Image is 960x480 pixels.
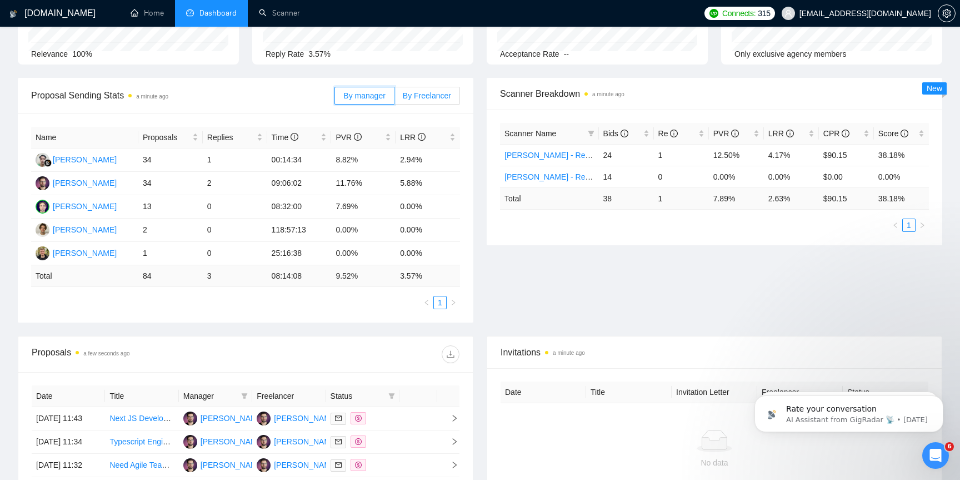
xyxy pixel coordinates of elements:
span: 100% [72,50,92,58]
div: [PERSON_NAME] [53,247,117,259]
th: Title [586,382,672,403]
span: Relevance [31,50,68,58]
a: IS[PERSON_NAME] [257,460,338,469]
span: info-circle [418,133,426,141]
div: Proposals [32,345,246,363]
img: IS [36,176,49,190]
span: filter [241,393,248,399]
th: Proposals [138,127,203,149]
span: left [892,222,899,229]
span: By manager [343,91,385,100]
span: Score [878,129,908,138]
span: mail [335,438,342,445]
td: 9.52 % [331,265,396,287]
a: [PERSON_NAME] - React High [504,151,614,160]
time: a few seconds ago [83,350,129,357]
span: info-circle [354,133,362,141]
td: 2 [203,172,267,195]
th: Freelancer [252,385,326,407]
span: info-circle [670,130,678,137]
span: LRR [400,133,426,142]
div: [PERSON_NAME] [274,412,338,424]
td: [DATE] 11:32 [32,454,105,477]
td: 5.88% [396,172,460,195]
iframe: Intercom notifications message [738,372,960,450]
time: a minute ago [553,350,585,356]
td: 0.00% [331,242,396,265]
span: right [450,299,457,306]
span: Status [331,390,384,402]
div: [PERSON_NAME] [201,412,264,424]
img: DF [36,223,49,237]
td: 38.18% [874,144,929,166]
time: a minute ago [136,93,168,100]
td: [DATE] 11:43 [32,407,105,430]
td: 25:16:38 [267,242,332,265]
span: filter [588,130,594,137]
span: download [442,350,459,359]
a: IS[PERSON_NAME] [183,413,264,422]
span: Replies [207,131,254,143]
div: No data [509,457,919,469]
span: info-circle [901,130,908,137]
span: 315 [758,7,770,19]
td: 0.00% [709,166,764,187]
a: homeHome [131,8,164,18]
td: 0.00% [396,219,460,242]
span: right [442,461,458,469]
span: mail [335,415,342,422]
a: MS[PERSON_NAME] [36,155,117,164]
span: right [442,438,458,446]
span: info-circle [621,130,628,137]
li: 1 [902,219,916,232]
img: IS [257,435,271,449]
a: IS[PERSON_NAME] [257,413,338,422]
td: 8.82% [331,149,396,172]
span: Invitations [501,345,928,359]
div: [PERSON_NAME] [201,436,264,448]
td: 0.00% [396,242,460,265]
a: IS[PERSON_NAME] [36,178,117,187]
span: PVR [713,129,739,138]
td: 84 [138,265,203,287]
a: IS[PERSON_NAME] [257,437,338,446]
span: Manager [183,390,237,402]
span: Connects: [722,7,756,19]
td: 00:14:34 [267,149,332,172]
img: IS [183,435,197,449]
th: Replies [203,127,267,149]
img: MS [36,153,49,167]
td: 08:14:08 [267,265,332,287]
td: 3.57 % [396,265,460,287]
th: Date [501,382,586,403]
li: Previous Page [420,296,433,309]
span: Re [658,129,678,138]
td: $0.00 [819,166,874,187]
span: filter [239,388,250,404]
td: 38 [599,187,654,209]
span: filter [586,125,597,142]
li: Next Page [916,219,929,232]
td: 09:06:02 [267,172,332,195]
li: Previous Page [889,219,902,232]
td: 0.00% [874,166,929,187]
td: Typescript Engineer / React | Nest | Electron | Tauri [105,430,178,454]
div: [PERSON_NAME] [274,459,338,471]
span: Dashboard [199,8,237,18]
li: Next Page [447,296,460,309]
span: 3.57% [308,50,331,58]
td: 0 [203,219,267,242]
time: a minute ago [592,91,624,97]
span: right [919,222,926,229]
div: [PERSON_NAME] [53,177,117,189]
span: filter [386,388,397,404]
td: $90.15 [819,144,874,166]
a: 1 [903,219,915,231]
li: 1 [433,296,447,309]
td: 0 [654,166,709,187]
img: gigradar-bm.png [44,159,52,167]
